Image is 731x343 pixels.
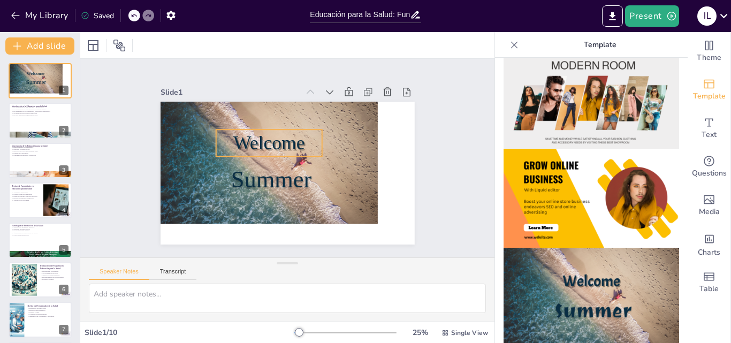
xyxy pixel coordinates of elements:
[27,311,68,314] p: Modelos a seguir.
[699,206,720,218] span: Media
[12,154,68,156] p: Comunidad más saludable y productiva.
[9,63,72,98] div: 1
[12,110,68,112] p: La educación no es solo información, es un proceso participativo.
[176,62,314,101] div: Slide 1
[12,112,68,115] p: Se utilizan diversas estrategias educativas.
[40,264,68,270] p: Evaluación de Programas de Educación para la Salud
[40,277,68,279] p: Retroalimentación de los participantes.
[504,149,679,248] img: thumb-4.png
[504,50,679,149] img: thumb-3.png
[688,71,730,109] div: Add ready made slides
[27,308,68,310] p: Facilitadores en la educación.
[27,304,68,308] p: Rol de los Profesionales de la Salud
[12,197,40,200] p: Entorno de aprendizaje significativo.
[688,109,730,148] div: Add text boxes
[12,228,68,230] p: Campañas de sensibilización.
[407,327,433,338] div: 25 %
[9,223,72,258] div: 5
[12,150,68,152] p: Reducción de costos en el sistema de salud.
[27,309,68,311] p: Brindar información precisa.
[12,146,68,148] p: Empoderamiento de los individuos.
[27,315,68,317] p: Importancia del conocimiento y experiencia.
[697,6,717,26] div: i l
[5,37,74,55] button: Add slide
[59,165,68,175] div: 3
[12,232,68,234] p: Adaptación a las características del público.
[451,329,488,337] span: Single View
[699,283,719,295] span: Table
[688,186,730,225] div: Add images, graphics, shapes or video
[12,192,40,194] p: Aprendizaje experiencial.
[85,327,294,338] div: Slide 1 / 10
[692,167,727,179] span: Questions
[89,268,149,280] button: Speaker Notes
[602,5,623,27] button: Export to PowerPoint
[12,144,68,148] p: Importancia de la Educación para la Salud
[40,272,68,275] p: Uso de indicadores de salud.
[12,106,68,109] p: La educación para la salud empodera a los individuos.
[85,37,102,54] div: Layout
[697,52,721,64] span: Theme
[81,11,114,21] div: Saved
[9,262,72,298] div: 6
[9,302,72,337] div: 7
[40,271,68,273] p: Importancia de la evaluación.
[702,129,717,141] span: Text
[235,121,310,157] span: Welcome
[12,185,40,190] p: Teorías de Aprendizaje en Educación para la Salud
[12,234,68,236] p: Colaboración intersectorial.
[59,205,68,215] div: 4
[310,7,410,22] input: Insert title
[12,152,68,154] p: Fomento de la prevención.
[12,200,40,202] p: Aplicación en la vida diaria.
[8,7,73,24] button: My Library
[26,79,46,86] span: Summer
[697,5,717,27] button: i l
[113,39,126,52] span: Position
[12,230,68,232] p: Uso de tecnologías digitales.
[27,314,68,316] p: Colaboración interdisciplinaria.
[9,182,72,218] div: 4
[12,226,68,228] p: Talleres como herramienta educativa.
[59,86,68,95] div: 1
[12,196,40,198] p: Diseño de programas educativos efectivos.
[9,143,72,178] div: 3
[40,275,68,277] p: Cambios en el comportamiento.
[12,104,68,108] p: Introducción a la Educación para la Salud
[27,71,44,76] span: Welcome
[12,108,68,110] p: La educación para la salud promueve el bienestar general.
[59,285,68,294] div: 6
[9,103,72,138] div: 2
[12,194,40,196] p: Constructivismo en la educación.
[698,247,720,258] span: Charts
[59,325,68,334] div: 7
[59,126,68,135] div: 2
[12,114,68,116] p: La toma de decisiones informadas es clave.
[12,224,68,227] p: Estrategias de Promoción de la Salud
[12,148,68,150] p: Mejora de la calidad de vida.
[149,268,197,280] button: Transcript
[688,263,730,302] div: Add a table
[523,32,677,58] p: Template
[688,32,730,71] div: Change the overall theme
[688,148,730,186] div: Get real-time input from your audience
[59,245,68,255] div: 5
[225,154,309,196] span: Summer
[693,90,726,102] span: Template
[625,5,679,27] button: Present
[40,278,68,280] p: Evaluación continua.
[688,225,730,263] div: Add charts and graphs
